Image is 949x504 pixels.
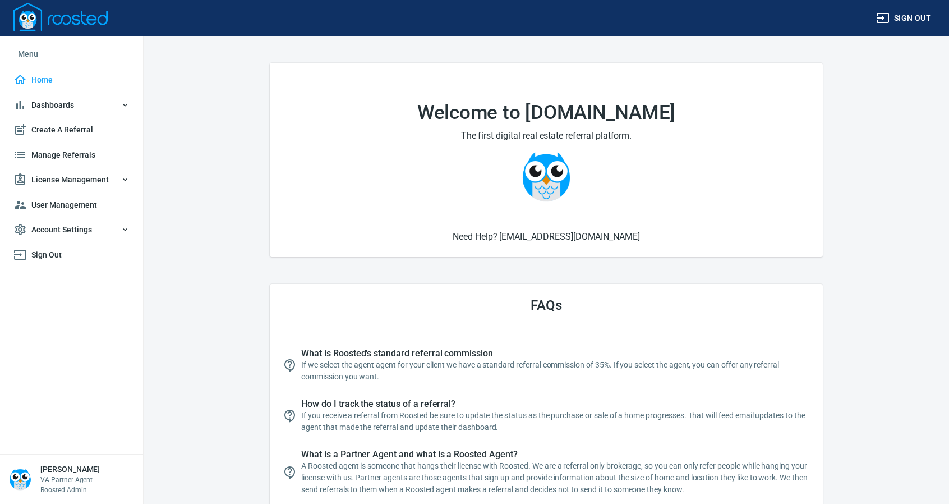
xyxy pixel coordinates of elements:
[9,242,134,268] a: Sign Out
[9,167,134,193] button: License Management
[301,348,809,359] span: What is Roosted's standard referral commission
[876,11,931,25] span: Sign out
[40,475,100,485] p: VA Partner Agent
[297,102,796,124] h1: Welcome to [DOMAIN_NAME]
[301,460,809,496] p: A Roosted agent is someone that hangs their license with Roosted. We are a referral only brokerag...
[301,449,809,460] span: What is a Partner Agent and what is a Roosted Agent?
[13,73,130,87] span: Home
[521,152,572,202] img: Owlie
[40,485,100,495] p: Roosted Admin
[13,248,130,262] span: Sign Out
[9,143,134,168] a: Manage Referrals
[9,468,31,491] img: Person
[9,193,134,218] a: User Management
[297,129,796,143] h2: The first digital real estate referral platform.
[13,148,130,162] span: Manage Referrals
[9,93,134,118] button: Dashboards
[13,3,108,31] img: Logo
[13,98,130,112] span: Dashboards
[13,223,130,237] span: Account Settings
[13,198,130,212] span: User Management
[901,453,941,496] iframe: Chat
[9,217,134,242] button: Account Settings
[40,464,100,475] h6: [PERSON_NAME]
[9,40,134,67] li: Menu
[13,123,130,137] span: Create A Referral
[9,117,134,143] a: Create A Referral
[9,67,134,93] a: Home
[301,398,809,410] span: How do I track the status of a referral?
[13,173,130,187] span: License Management
[301,410,809,433] p: If you receive a referral from Roosted be sure to update the status as the purchase or sale of a ...
[872,8,936,29] button: Sign out
[283,297,809,313] h3: FAQs
[301,359,809,383] p: If we select the agent agent for your client we have a standard referral commission of 35%. If yo...
[283,230,809,244] h6: Need Help? [EMAIL_ADDRESS][DOMAIN_NAME]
